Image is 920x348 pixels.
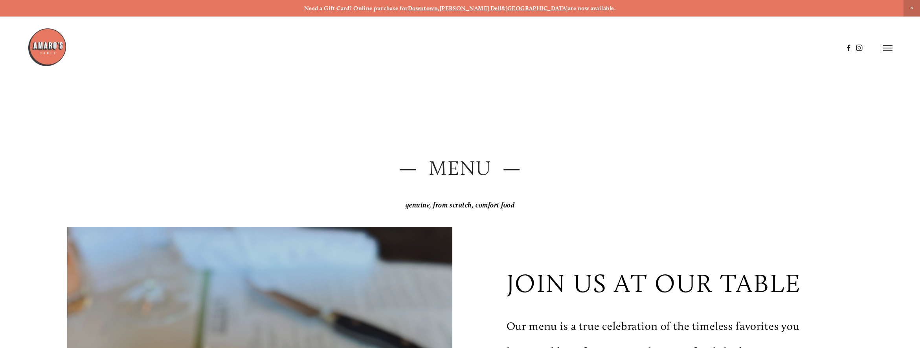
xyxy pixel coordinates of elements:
a: [GEOGRAPHIC_DATA] [505,5,568,12]
img: Amaro's Table [28,28,67,67]
strong: are now available. [568,5,616,12]
p: join us at our table [507,268,801,298]
em: genuine, from scratch, comfort food [406,201,515,209]
a: [PERSON_NAME] Dell [440,5,501,12]
strong: Need a Gift Card? Online purchase for [304,5,408,12]
strong: & [501,5,505,12]
a: Downtown [408,5,438,12]
strong: , [438,5,439,12]
h2: — Menu — [67,154,853,182]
